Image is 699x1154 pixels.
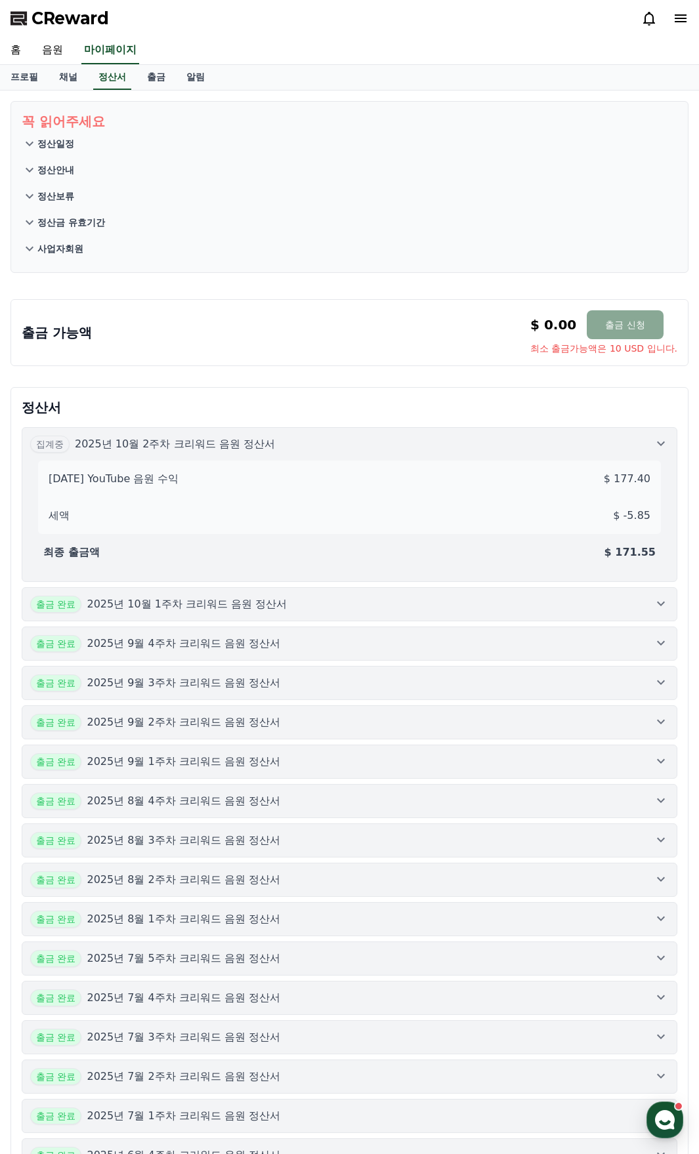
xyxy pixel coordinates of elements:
a: 채널 [49,65,88,90]
p: 2025년 9월 4주차 크리워드 음원 정산서 [87,636,280,651]
button: 집계중 2025년 10월 2주차 크리워드 음원 정산서 [DATE] YouTube 음원 수익 $ 177.40 세액 $ -5.85 최종 출금액 $ 171.55 [22,427,677,582]
a: 출금 [137,65,176,90]
p: 정산일정 [37,137,74,150]
button: 출금 신청 [587,310,663,339]
p: 사업자회원 [37,242,83,255]
p: 2025년 7월 5주차 크리워드 음원 정산서 [87,951,280,966]
a: 홈 [4,416,87,449]
button: 출금 완료 2025년 10월 1주차 크리워드 음원 정산서 [22,587,677,621]
button: 출금 완료 2025년 8월 3주차 크리워드 음원 정산서 [22,823,677,857]
span: 출금 완료 [30,911,81,928]
button: 정산일정 [22,131,677,157]
p: 정산서 [22,398,677,417]
a: 마이페이지 [81,37,139,64]
p: 2025년 8월 2주차 크리워드 음원 정산서 [87,872,280,888]
p: 2025년 7월 3주차 크리워드 음원 정산서 [87,1029,280,1045]
a: 설정 [169,416,252,449]
p: 2025년 8월 4주차 크리워드 음원 정산서 [87,793,280,809]
button: 출금 완료 2025년 7월 2주차 크리워드 음원 정산서 [22,1060,677,1094]
p: 2025년 9월 3주차 크리워드 음원 정산서 [87,675,280,691]
p: 2025년 8월 1주차 크리워드 음원 정산서 [87,911,280,927]
p: 꼭 읽어주세요 [22,112,677,131]
button: 사업자회원 [22,236,677,262]
button: 출금 완료 2025년 9월 3주차 크리워드 음원 정산서 [22,666,677,700]
span: 출금 완료 [30,674,81,691]
button: 출금 완료 2025년 8월 4주차 크리워드 음원 정산서 [22,784,677,818]
p: 2025년 8월 3주차 크리워드 음원 정산서 [87,833,280,848]
span: 출금 완료 [30,1107,81,1124]
a: 알림 [176,65,215,90]
span: 출금 완료 [30,1068,81,1085]
span: 최소 출금가능액은 10 USD 입니다. [530,342,677,355]
p: [DATE] YouTube 음원 수익 [49,471,179,487]
p: $ 177.40 [604,471,650,487]
p: 2025년 7월 4주차 크리워드 음원 정산서 [87,990,280,1006]
a: 대화 [87,416,169,449]
span: 설정 [203,436,219,446]
button: 출금 완료 2025년 7월 3주차 크리워드 음원 정산서 [22,1020,677,1054]
span: 출금 완료 [30,832,81,849]
p: 2025년 7월 1주차 크리워드 음원 정산서 [87,1108,280,1124]
button: 출금 완료 2025년 7월 4주차 크리워드 음원 정산서 [22,981,677,1015]
p: 최종 출금액 [43,545,100,560]
p: 세액 [49,508,70,524]
span: 집계중 [30,436,70,453]
a: CReward [11,8,109,29]
p: 정산보류 [37,190,74,203]
button: 정산보류 [22,183,677,209]
p: 2025년 9월 1주차 크리워드 음원 정산서 [87,754,280,770]
span: 대화 [120,436,136,447]
p: 정산금 유효기간 [37,216,105,229]
a: 음원 [32,37,74,64]
p: 정산안내 [37,163,74,176]
p: 2025년 9월 2주차 크리워드 음원 정산서 [87,714,280,730]
button: 출금 완료 2025년 8월 1주차 크리워드 음원 정산서 [22,902,677,936]
span: 출금 완료 [30,714,81,731]
span: 홈 [41,436,49,446]
p: 2025년 10월 1주차 크리워드 음원 정산서 [87,596,287,612]
span: 출금 완료 [30,753,81,770]
span: 출금 완료 [30,950,81,967]
span: 출금 완료 [30,871,81,888]
span: CReward [32,8,109,29]
button: 출금 완료 2025년 9월 1주차 크리워드 음원 정산서 [22,745,677,779]
span: 출금 완료 [30,635,81,652]
button: 출금 완료 2025년 8월 2주차 크리워드 음원 정산서 [22,863,677,897]
p: 출금 가능액 [22,323,92,342]
a: 정산서 [93,65,131,90]
button: 출금 완료 2025년 9월 4주차 크리워드 음원 정산서 [22,627,677,661]
button: 정산안내 [22,157,677,183]
span: 출금 완료 [30,793,81,810]
span: 출금 완료 [30,989,81,1006]
button: 출금 완료 2025년 7월 5주차 크리워드 음원 정산서 [22,941,677,976]
button: 정산금 유효기간 [22,209,677,236]
p: $ 0.00 [530,316,576,334]
p: $ 171.55 [604,545,656,560]
p: $ -5.85 [613,508,650,524]
p: 2025년 10월 2주차 크리워드 음원 정산서 [75,436,275,452]
p: 2025년 7월 2주차 크리워드 음원 정산서 [87,1069,280,1084]
span: 출금 완료 [30,1029,81,1046]
button: 출금 완료 2025년 7월 1주차 크리워드 음원 정산서 [22,1099,677,1133]
span: 출금 완료 [30,596,81,613]
button: 출금 완료 2025년 9월 2주차 크리워드 음원 정산서 [22,705,677,739]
